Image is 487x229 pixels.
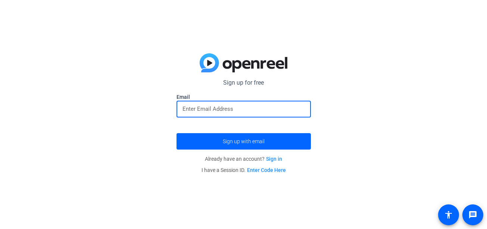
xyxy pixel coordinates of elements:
mat-icon: accessibility [444,210,453,219]
p: Sign up for free [177,78,311,87]
mat-icon: message [468,210,477,219]
input: Enter Email Address [182,104,305,113]
label: Email [177,93,311,101]
span: Already have an account? [205,156,282,162]
a: Sign in [266,156,282,162]
a: Enter Code Here [247,167,286,173]
span: I have a Session ID. [202,167,286,173]
img: blue-gradient.svg [200,53,287,73]
button: Sign up with email [177,133,311,150]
